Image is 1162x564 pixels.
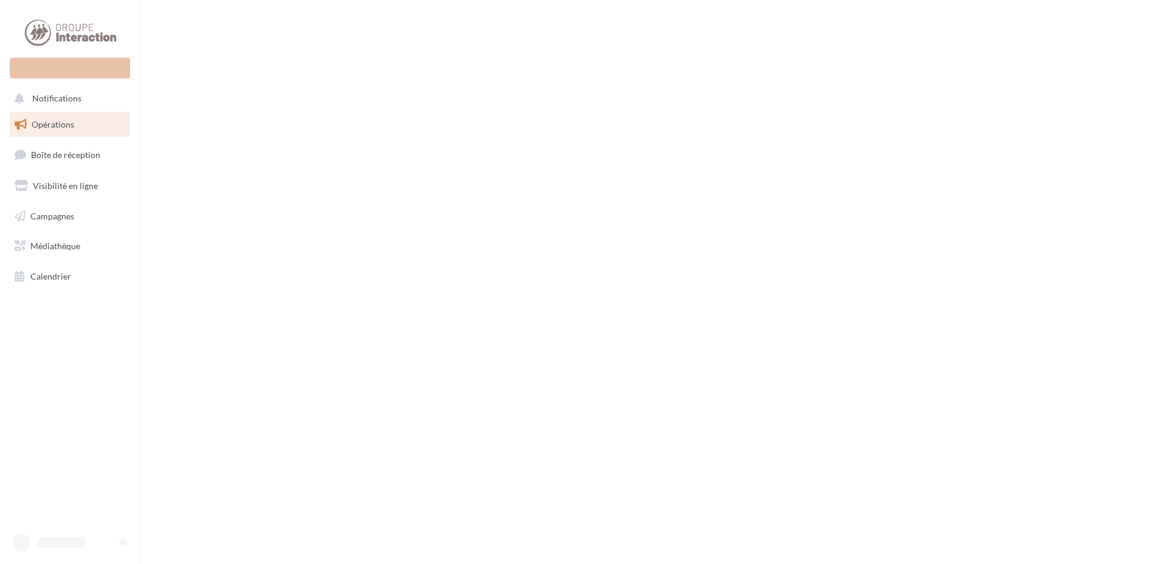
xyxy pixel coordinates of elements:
[7,142,132,168] a: Boîte de réception
[30,271,71,281] span: Calendrier
[7,204,132,229] a: Campagnes
[7,112,132,137] a: Opérations
[7,233,132,259] a: Médiathèque
[30,210,74,221] span: Campagnes
[30,241,80,251] span: Médiathèque
[31,150,100,160] span: Boîte de réception
[10,58,130,78] div: Nouvelle campagne
[32,119,74,129] span: Opérations
[7,173,132,199] a: Visibilité en ligne
[33,181,98,191] span: Visibilité en ligne
[32,94,81,104] span: Notifications
[7,264,132,289] a: Calendrier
